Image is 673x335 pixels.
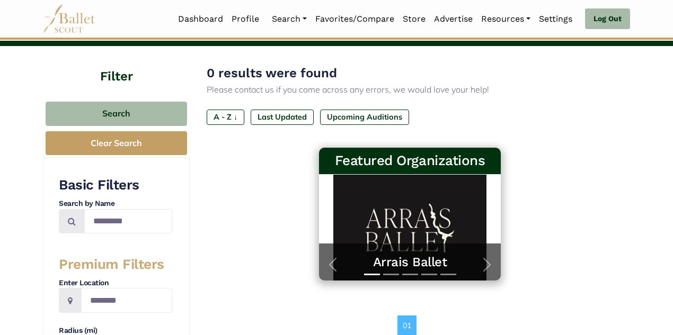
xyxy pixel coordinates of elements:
[207,66,337,80] span: 0 results were found
[46,131,187,155] button: Clear Search
[59,176,172,194] h3: Basic Filters
[364,268,380,280] button: Slide 1
[46,102,187,126] button: Search
[174,8,227,30] a: Dashboard
[268,8,311,30] a: Search
[440,268,456,280] button: Slide 5
[59,256,172,274] h3: Premium Filters
[43,46,190,86] h4: Filter
[327,152,493,170] h3: Featured Organizations
[320,110,409,124] label: Upcoming Auditions
[311,8,399,30] a: Favorites/Compare
[330,254,491,270] a: Arrais Ballet
[207,110,244,124] label: A - Z ↓
[59,278,172,288] h4: Enter Location
[402,268,418,280] button: Slide 3
[207,83,613,97] p: Please contact us if you come across any errors, we would love your help!
[477,8,535,30] a: Resources
[535,8,577,30] a: Settings
[383,268,399,280] button: Slide 2
[399,8,430,30] a: Store
[81,288,172,313] input: Location
[421,268,437,280] button: Slide 4
[59,198,172,209] h4: Search by Name
[430,8,477,30] a: Advertise
[227,8,263,30] a: Profile
[585,8,630,30] a: Log Out
[84,209,172,234] input: Search by names...
[251,110,314,124] label: Last Updated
